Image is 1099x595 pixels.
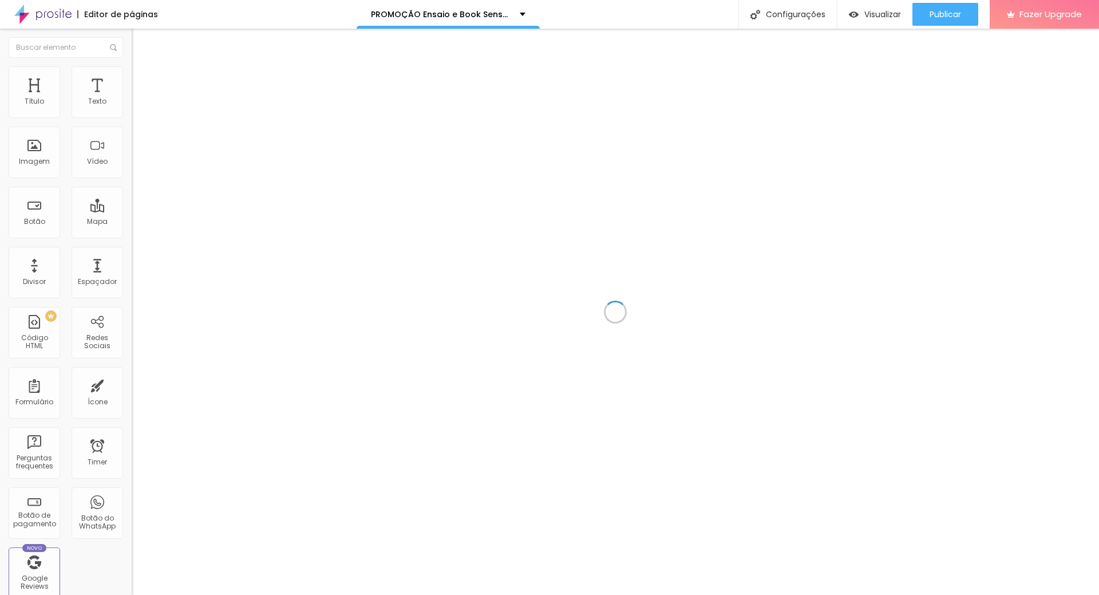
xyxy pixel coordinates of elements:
input: Buscar elemento [9,37,123,58]
div: Botão [24,218,45,226]
button: Visualizar [837,3,912,26]
div: Formulário [15,398,53,406]
div: Perguntas frequentes [11,454,57,471]
button: Publicar [912,3,978,26]
div: Botão de pagamento [11,511,57,528]
span: Publicar [930,10,961,19]
div: Redes Sociais [74,334,120,350]
div: Google Reviews [11,574,57,591]
img: Icone [750,10,760,19]
img: view-1.svg [849,10,859,19]
div: Texto [88,97,106,105]
img: Icone [110,44,117,51]
div: Ícone [88,398,108,406]
div: Código HTML [11,334,57,350]
div: Divisor [23,278,46,286]
span: Visualizar [864,10,901,19]
div: Vídeo [87,157,108,166]
div: Imagem [19,157,50,166]
div: Editor de páginas [77,10,158,18]
div: Espaçador [78,278,117,286]
div: Novo [22,544,47,552]
span: Fazer Upgrade [1019,9,1082,19]
div: Mapa [87,218,108,226]
div: Timer [88,458,107,466]
div: Título [25,97,44,105]
div: Botão do WhatsApp [74,514,120,531]
p: PROMOÇÃO Ensaio e Book Sensual boudoir [371,10,511,18]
